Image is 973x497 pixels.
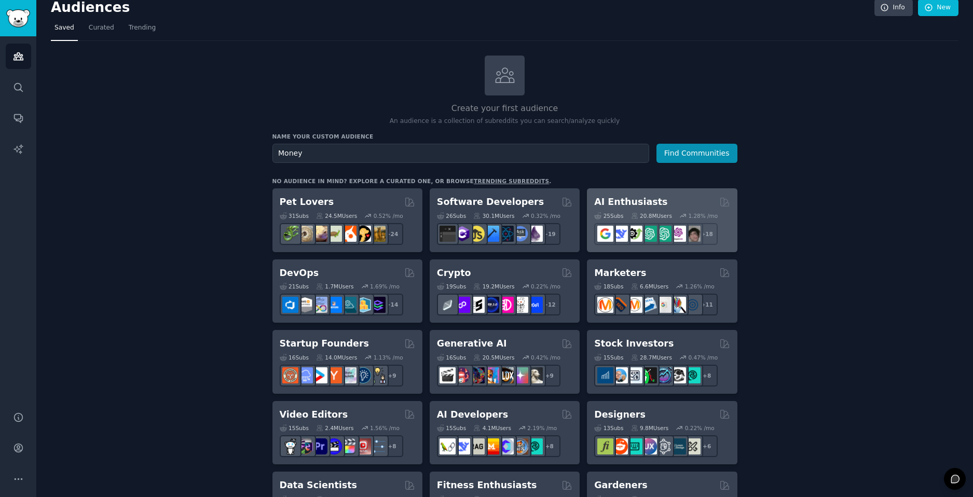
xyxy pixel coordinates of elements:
img: leopardgeckos [311,226,327,242]
div: 1.13 % /mo [374,354,403,361]
img: csharp [454,226,470,242]
div: No audience in mind? Explore a curated one, or browse . [272,177,552,185]
img: FluxAI [498,367,514,383]
img: learnjavascript [469,226,485,242]
div: 1.69 % /mo [370,283,400,290]
div: + 19 [539,223,560,245]
h2: AI Developers [437,408,508,421]
img: ballpython [297,226,313,242]
div: 0.32 % /mo [531,212,560,219]
img: azuredevops [282,297,298,313]
img: GoogleGeminiAI [597,226,613,242]
h2: Marketers [594,267,646,280]
span: Curated [89,23,114,33]
div: 15 Sub s [437,424,466,432]
img: EntrepreneurRideAlong [282,367,298,383]
img: turtle [326,226,342,242]
img: UX_Design [684,438,701,454]
img: aws_cdk [355,297,371,313]
img: dalle2 [454,367,470,383]
img: cockatiel [340,226,357,242]
img: deepdream [469,367,485,383]
img: SaaS [297,367,313,383]
div: + 18 [696,223,718,245]
img: technicalanalysis [684,367,701,383]
h2: AI Enthusiasts [594,196,667,209]
div: 2.4M Users [316,424,354,432]
img: learndesign [670,438,686,454]
img: 0xPolygon [454,297,470,313]
div: + 9 [381,365,403,386]
img: DeepSeek [454,438,470,454]
img: software [440,226,456,242]
img: indiehackers [340,367,357,383]
h2: Crypto [437,267,471,280]
img: bigseo [612,297,628,313]
img: defiblockchain [498,297,514,313]
img: logodesign [612,438,628,454]
img: Entrepreneurship [355,367,371,383]
div: 20.8M Users [631,212,672,219]
div: + 12 [539,294,560,315]
div: 1.7M Users [316,283,354,290]
h2: Gardeners [594,479,648,492]
img: ycombinator [326,367,342,383]
img: postproduction [369,438,386,454]
img: elixir [527,226,543,242]
div: 30.1M Users [473,212,514,219]
h2: Video Editors [280,408,348,421]
div: 4.1M Users [473,424,511,432]
div: 21 Sub s [280,283,309,290]
input: Pick a short name, like "Digital Marketers" or "Movie-Goers" [272,144,649,163]
img: StocksAndTrading [655,367,671,383]
img: LangChain [440,438,456,454]
div: 6.6M Users [631,283,669,290]
img: PlatformEngineers [369,297,386,313]
img: VideoEditors [326,438,342,454]
img: ethstaker [469,297,485,313]
img: iOSProgramming [483,226,499,242]
div: 0.22 % /mo [531,283,560,290]
div: 25 Sub s [594,212,623,219]
div: 15 Sub s [280,424,309,432]
img: AIDevelopersSociety [527,438,543,454]
div: 26 Sub s [437,212,466,219]
img: OpenAIDev [670,226,686,242]
h2: Generative AI [437,337,507,350]
img: reactnative [498,226,514,242]
img: Youtubevideo [355,438,371,454]
img: starryai [512,367,528,383]
img: OpenSourceAI [498,438,514,454]
img: googleads [655,297,671,313]
img: sdforall [483,367,499,383]
h2: Pet Lovers [280,196,334,209]
div: 0.47 % /mo [688,354,718,361]
img: AskComputerScience [512,226,528,242]
img: Emailmarketing [641,297,657,313]
img: defi_ [527,297,543,313]
div: + 8 [539,435,560,457]
img: typography [597,438,613,454]
img: dividends [597,367,613,383]
div: 20.5M Users [473,354,514,361]
img: AskMarketing [626,297,642,313]
div: 13 Sub s [594,424,623,432]
div: + 6 [696,435,718,457]
a: Trending [125,20,159,41]
img: OnlineMarketing [684,297,701,313]
div: 19 Sub s [437,283,466,290]
h2: Data Scientists [280,479,357,492]
div: + 24 [381,223,403,245]
div: + 11 [696,294,718,315]
h2: DevOps [280,267,319,280]
div: 19.2M Users [473,283,514,290]
img: userexperience [655,438,671,454]
img: chatgpt_promptDesign [641,226,657,242]
h2: Create your first audience [272,102,737,115]
img: DevOpsLinks [326,297,342,313]
img: herpetology [282,226,298,242]
img: startup [311,367,327,383]
img: PetAdvice [355,226,371,242]
img: Rag [469,438,485,454]
img: swingtrading [670,367,686,383]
